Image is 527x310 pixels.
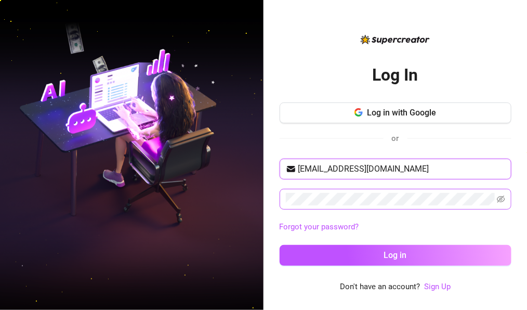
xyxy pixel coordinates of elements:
img: logo-BBDzfeDw.svg [361,35,430,44]
button: Log in with Google [280,102,511,123]
a: Forgot your password? [280,221,511,234]
input: Your email [298,163,505,175]
span: or [392,134,399,143]
span: Log in [384,250,407,260]
span: Don't have an account? [340,281,420,293]
a: Sign Up [424,281,451,293]
a: Forgot your password? [280,222,359,231]
span: Log in with Google [367,108,436,118]
a: Sign Up [424,282,451,291]
span: eye-invisible [497,195,505,203]
button: Log in [280,245,511,266]
h2: Log In [373,64,418,86]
